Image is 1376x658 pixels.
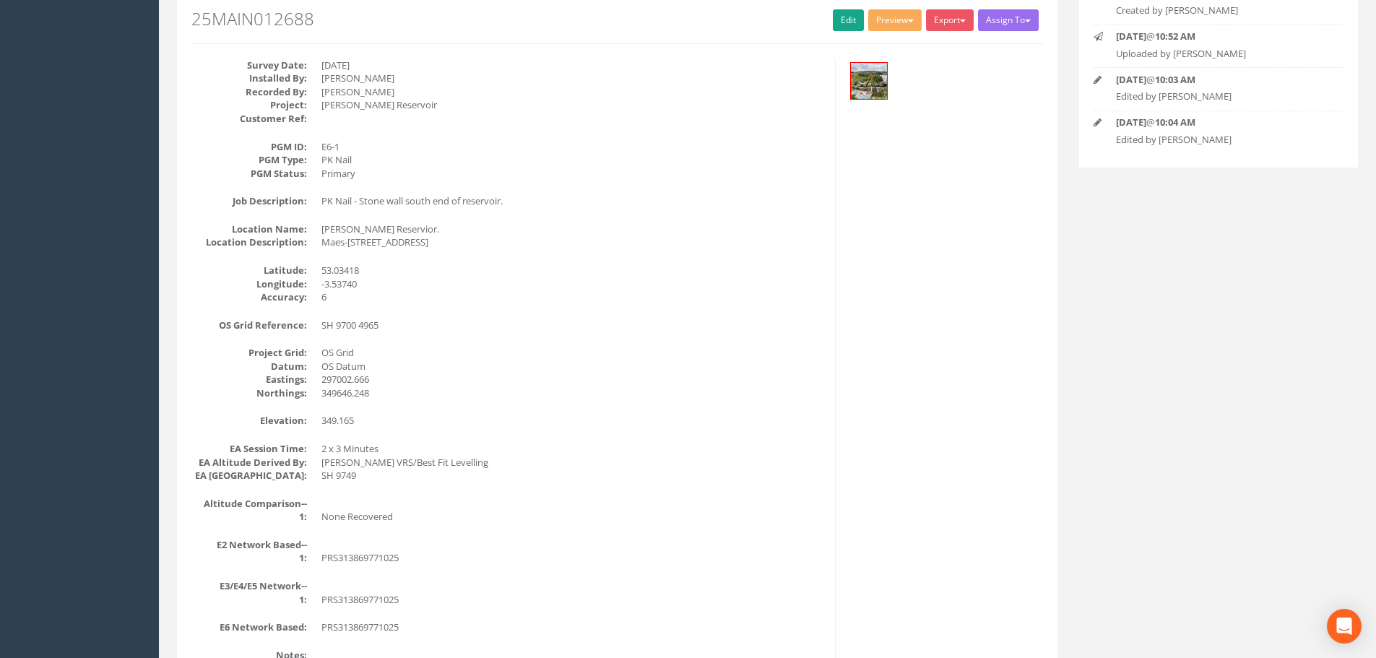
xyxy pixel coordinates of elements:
p: Edited by [PERSON_NAME] [1116,90,1321,103]
dd: [DATE] [321,59,824,72]
dd: SH 9700 4965 [321,319,824,332]
dd: [PERSON_NAME] Reservior. [321,222,824,236]
strong: 10:52 AM [1155,30,1195,43]
dt: EA Session Time: [191,442,307,456]
dt: PGM ID: [191,140,307,154]
p: @ [1116,116,1321,129]
dt: 1: [191,551,307,565]
dt: OS Grid Reference: [191,319,307,332]
dd: 349646.248 [321,386,824,400]
dt: Altitude Comparison-- [191,497,307,511]
dt: Installed By: [191,72,307,85]
dt: Survey Date: [191,59,307,72]
dd: E6-1 [321,140,824,154]
strong: [DATE] [1116,30,1146,43]
dt: 1: [191,510,307,524]
dt: E2 Network Based-- [191,538,307,552]
button: Assign To [978,9,1039,31]
dd: PRS313869771025 [321,593,824,607]
dd: PK Nail [321,153,824,167]
p: Created by [PERSON_NAME] [1116,4,1321,17]
dt: PGM Type: [191,153,307,167]
dd: PRS313869771025 [321,620,824,634]
dd: 6 [321,290,824,304]
button: Export [926,9,974,31]
dt: 1: [191,593,307,607]
dt: Eastings: [191,373,307,386]
strong: [DATE] [1116,73,1146,86]
dt: Location Name: [191,222,307,236]
dt: Accuracy: [191,290,307,304]
strong: [DATE] [1116,116,1146,129]
dt: E6 Network Based: [191,620,307,634]
dd: SH 9749 [321,469,824,482]
h2: 25MAIN012688 [191,9,1043,28]
dd: None Recovered [321,510,824,524]
dt: E3/E4/E5 Network-- [191,579,307,593]
strong: 10:04 AM [1155,116,1195,129]
p: Edited by [PERSON_NAME] [1116,133,1321,147]
dd: [PERSON_NAME] [321,85,824,99]
dd: 297002.666 [321,373,824,386]
dd: [PERSON_NAME] Reservoir [321,98,824,112]
a: Edit [833,9,864,31]
dt: EA [GEOGRAPHIC_DATA]: [191,469,307,482]
dd: PK Nail - Stone wall south end of reservoir. [321,194,824,208]
dd: 349.165 [321,414,824,428]
dt: Longitude: [191,277,307,291]
dt: Elevation: [191,414,307,428]
strong: 10:03 AM [1155,73,1195,86]
dt: Customer Ref: [191,112,307,126]
dt: EA Altitude Derived By: [191,456,307,469]
dd: PRS313869771025 [321,551,824,565]
dt: Location Description: [191,235,307,249]
dd: OS Datum [321,360,824,373]
dd: [PERSON_NAME] [321,72,824,85]
dt: Project: [191,98,307,112]
dt: Datum: [191,360,307,373]
dt: PGM Status: [191,167,307,181]
dd: 2 x 3 Minutes [321,442,824,456]
p: @ [1116,30,1321,43]
dt: Recorded By: [191,85,307,99]
p: Uploaded by [PERSON_NAME] [1116,47,1321,61]
div: Open Intercom Messenger [1327,609,1362,644]
dd: Maes-[STREET_ADDRESS] [321,235,824,249]
dt: Latitude: [191,264,307,277]
dd: Primary [321,167,824,181]
dd: [PERSON_NAME] VRS/Best Fit Levelling [321,456,824,469]
dd: OS Grid [321,346,824,360]
button: Preview [868,9,922,31]
dd: 53.03418 [321,264,824,277]
dt: Project Grid: [191,346,307,360]
p: @ [1116,73,1321,87]
dd: -3.53740 [321,277,824,291]
img: 086958fd-d280-77eb-191e-663b5409b34c_7d3b129e-9cb7-5e27-8888-5f0920ce6226_thumb.jpg [851,63,887,99]
dt: Job Description: [191,194,307,208]
dt: Northings: [191,386,307,400]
